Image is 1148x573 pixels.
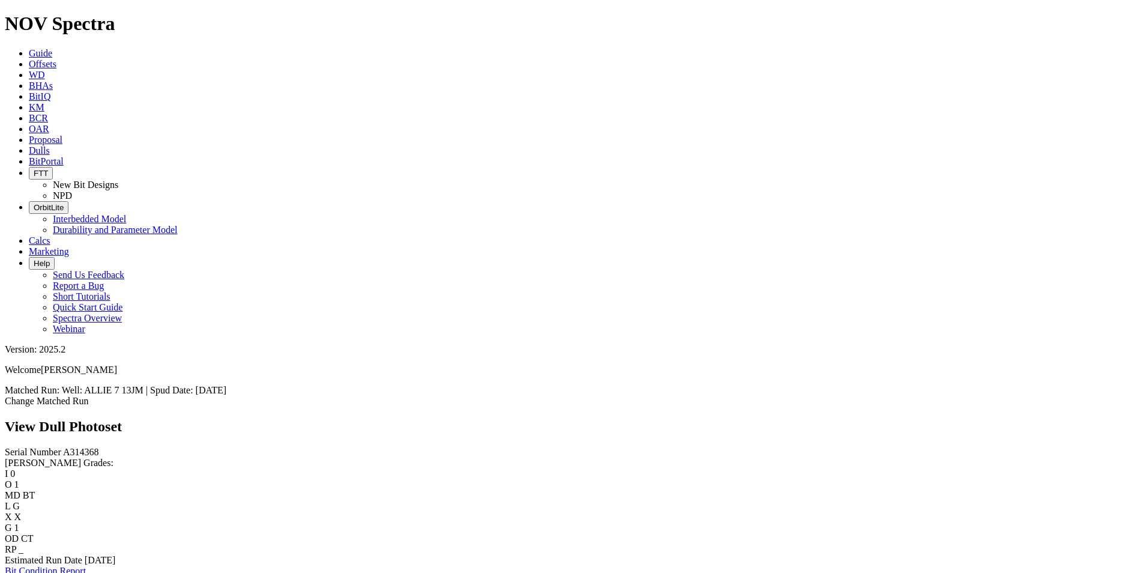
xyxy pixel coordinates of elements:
[29,145,50,156] a: Dulls
[85,555,116,565] span: [DATE]
[34,169,48,178] span: FTT
[5,447,61,457] label: Serial Number
[53,225,178,235] a: Durability and Parameter Model
[53,302,122,312] a: Quick Start Guide
[5,523,12,533] label: G
[29,113,48,123] a: BCR
[5,396,89,406] a: Change Matched Run
[5,501,10,511] label: L
[29,59,56,69] a: Offsets
[29,201,68,214] button: OrbitLite
[53,214,126,224] a: Interbedded Model
[5,13,1143,35] h1: NOV Spectra
[53,180,118,190] a: New Bit Designs
[10,468,15,479] span: 0
[53,291,110,302] a: Short Tutorials
[5,555,82,565] label: Estimated Run Date
[13,501,20,511] span: G
[53,190,72,201] a: NPD
[5,344,1143,355] div: Version: 2025.2
[21,533,33,544] span: CT
[5,479,12,490] label: O
[5,468,8,479] label: I
[41,365,117,375] span: [PERSON_NAME]
[5,458,1143,468] div: [PERSON_NAME] Grades:
[23,490,35,500] span: BT
[29,102,44,112] a: KM
[14,523,19,533] span: 1
[29,135,62,145] a: Proposal
[53,270,124,280] a: Send Us Feedback
[19,544,23,554] span: _
[5,512,12,522] label: X
[29,167,53,180] button: FTT
[5,385,59,395] span: Matched Run:
[29,235,50,246] a: Calcs
[53,313,122,323] a: Spectra Overview
[5,365,1143,375] p: Welcome
[5,490,20,500] label: MD
[29,246,69,256] a: Marketing
[5,533,19,544] label: OD
[34,203,64,212] span: OrbitLite
[62,385,226,395] span: Well: ALLIE 7 13JM | Spud Date: [DATE]
[29,124,49,134] a: OAR
[34,259,50,268] span: Help
[29,48,52,58] a: Guide
[29,156,64,166] a: BitPortal
[14,512,22,522] span: X
[14,479,19,490] span: 1
[53,280,104,291] a: Report a Bug
[53,324,85,334] a: Webinar
[29,91,50,102] a: BitIQ
[29,70,45,80] a: WD
[5,419,1143,435] h2: View Dull Photoset
[29,80,53,91] a: BHAs
[63,447,99,457] span: A314368
[29,257,55,270] button: Help
[5,544,16,554] label: RP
